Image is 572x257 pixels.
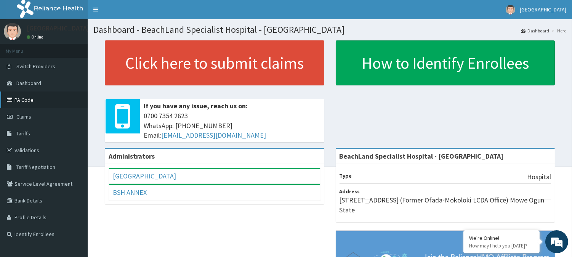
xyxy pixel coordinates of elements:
strong: BeachLand Specialist Hospital - [GEOGRAPHIC_DATA] [340,152,504,161]
span: Dashboard [16,80,41,87]
div: We're Online! [469,235,534,241]
img: User Image [4,23,21,40]
span: Claims [16,113,31,120]
b: Type [340,172,352,179]
a: BSH ANNEX [113,188,147,197]
li: Here [550,27,566,34]
span: 0700 7354 2623 WhatsApp: [PHONE_NUMBER] Email: [144,111,320,140]
p: How may I help you today? [469,243,534,249]
b: Address [340,188,360,195]
a: How to Identify Enrollees [336,40,555,85]
span: Tariffs [16,130,30,137]
a: [GEOGRAPHIC_DATA] [113,172,176,180]
a: Dashboard [521,27,549,34]
a: Online [27,34,45,40]
p: [GEOGRAPHIC_DATA] [27,25,90,32]
img: User Image [506,5,515,14]
b: Administrators [109,152,155,161]
a: [EMAIL_ADDRESS][DOMAIN_NAME] [161,131,266,140]
span: Tariff Negotiation [16,164,55,170]
p: Hospital [527,172,551,182]
b: If you have any issue, reach us on: [144,101,248,110]
span: Switch Providers [16,63,55,70]
p: [STREET_ADDRESS] (Former Ofada-Mokoloki LCDA Office) Mowe Ogun State [340,195,551,215]
h1: Dashboard - BeachLand Specialist Hospital - [GEOGRAPHIC_DATA] [93,25,566,35]
a: Click here to submit claims [105,40,324,85]
span: [GEOGRAPHIC_DATA] [520,6,566,13]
